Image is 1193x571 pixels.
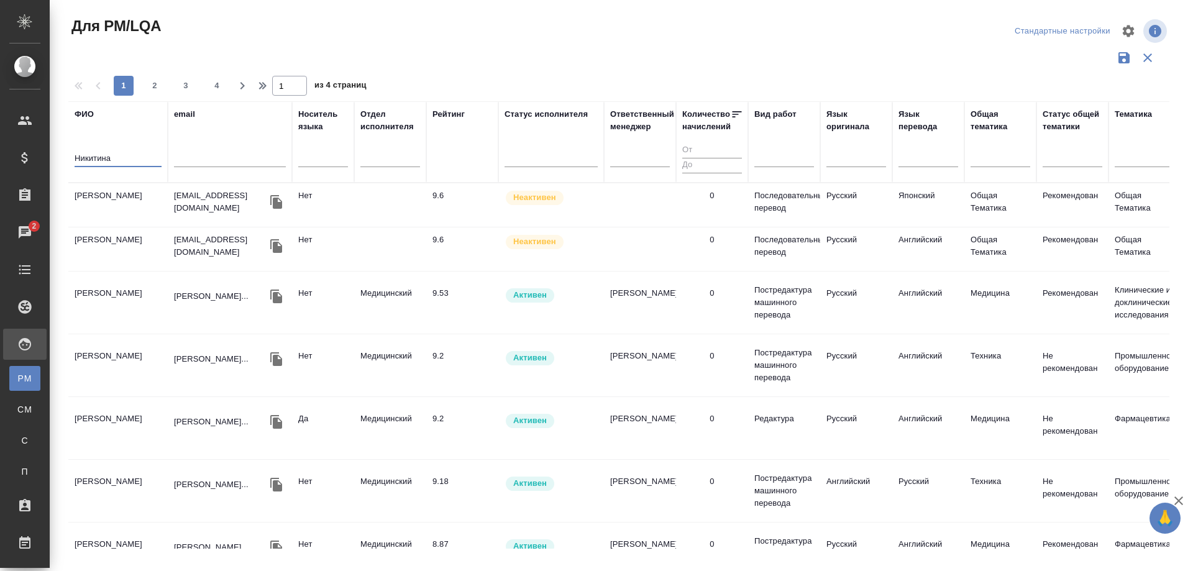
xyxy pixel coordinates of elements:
[754,108,797,121] div: Вид работ
[432,108,465,121] div: Рейтинг
[1108,344,1181,387] td: Промышленное оборудование
[1150,503,1181,534] button: 🙏
[748,466,820,516] td: Постредактура машинного перевода
[1108,406,1181,450] td: Фармацевтика
[964,469,1036,513] td: Техника
[964,344,1036,387] td: Техника
[1136,46,1159,70] button: Сбросить фильтры
[964,281,1036,324] td: Медицина
[432,413,492,425] div: перевод отличный. Редактура не нужна, корректор/ приемка по качеству может быть нужна
[354,281,426,324] td: Медицинский
[9,397,40,422] a: CM
[68,227,168,271] td: [PERSON_NAME]
[892,281,964,324] td: Английский
[24,220,43,232] span: 2
[892,183,964,227] td: Японский
[174,353,249,365] p: [PERSON_NAME]...
[68,281,168,324] td: [PERSON_NAME]
[513,235,556,248] p: Неактивен
[174,290,249,303] p: [PERSON_NAME]...
[1108,227,1181,271] td: Общая Тематика
[432,538,492,550] div: перевод отличный. Редактура не нужна, корректор/ приемка по качеству может быть нужна
[820,183,892,227] td: Русский
[1115,108,1152,121] div: Тематика
[145,76,165,96] button: 2
[710,538,714,550] div: 0
[354,344,426,387] td: Медицинский
[898,108,958,133] div: Язык перевода
[292,183,354,227] td: Нет
[1043,108,1102,133] div: Статус общей тематики
[505,190,598,206] div: Наши пути разошлись: исполнитель с нами не работает
[432,234,492,246] div: перевод идеальный/почти идеальный. Ни редактор, ни корректор не нужен
[267,287,286,306] button: Скопировать
[710,413,714,425] div: 0
[174,478,249,491] p: [PERSON_NAME]...
[513,191,556,204] p: Неактивен
[1112,46,1136,70] button: Сохранить фильтры
[9,428,40,453] a: С
[174,416,249,428] p: [PERSON_NAME]...
[505,475,598,492] div: Рядовой исполнитель: назначай с учетом рейтинга
[505,538,598,555] div: Рядовой исполнитель: назначай с учетом рейтинга
[820,281,892,324] td: Русский
[1154,505,1176,531] span: 🙏
[1036,281,1108,324] td: Рекомендован
[820,469,892,513] td: Английский
[604,469,676,513] td: [PERSON_NAME]
[267,237,286,255] button: Скопировать
[16,465,34,478] span: П
[174,108,195,121] div: email
[710,234,714,246] div: 0
[354,406,426,450] td: Медицинский
[513,477,547,490] p: Активен
[16,434,34,447] span: С
[174,541,249,554] p: [PERSON_NAME]...
[314,78,367,96] span: из 4 страниц
[292,344,354,387] td: Нет
[604,406,676,450] td: [PERSON_NAME]
[1036,469,1108,513] td: Не рекомендован
[610,108,674,133] div: Ответственный менеджер
[513,289,547,301] p: Активен
[748,278,820,327] td: Постредактура машинного перевода
[1012,22,1113,41] div: split button
[748,227,820,271] td: Последовательный перевод
[432,190,492,202] div: перевод идеальный/почти идеальный. Ни редактор, ни корректор не нужен
[505,108,588,121] div: Статус исполнителя
[432,350,492,362] div: перевод отличный. Редактура не нужна, корректор/ приемка по качеству может быть нужна
[292,227,354,271] td: Нет
[820,344,892,387] td: Русский
[505,413,598,429] div: Рядовой исполнитель: назначай с учетом рейтинга
[267,538,286,557] button: Скопировать
[292,406,354,450] td: Да
[432,287,492,299] div: перевод идеальный/почти идеальный. Ни редактор, ни корректор не нужен
[513,414,547,427] p: Активен
[207,80,227,92] span: 4
[145,80,165,92] span: 2
[267,193,286,211] button: Скопировать
[360,108,420,133] div: Отдел исполнителя
[68,183,168,227] td: [PERSON_NAME]
[174,234,267,258] p: [EMAIL_ADDRESS][DOMAIN_NAME]
[267,475,286,494] button: Скопировать
[68,469,168,513] td: [PERSON_NAME]
[964,183,1036,227] td: Общая Тематика
[68,406,168,450] td: [PERSON_NAME]
[9,366,40,391] a: PM
[892,227,964,271] td: Английский
[820,406,892,450] td: Русский
[1113,16,1143,46] span: Настроить таблицу
[513,540,547,552] p: Активен
[16,403,34,416] span: CM
[176,76,196,96] button: 3
[710,350,714,362] div: 0
[971,108,1030,133] div: Общая тематика
[682,108,731,133] div: Количество начислений
[604,344,676,387] td: [PERSON_NAME]
[748,406,820,450] td: Редактура
[964,406,1036,450] td: Медицина
[207,76,227,96] button: 4
[1108,278,1181,327] td: Клинические и доклинические исследования
[267,413,286,431] button: Скопировать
